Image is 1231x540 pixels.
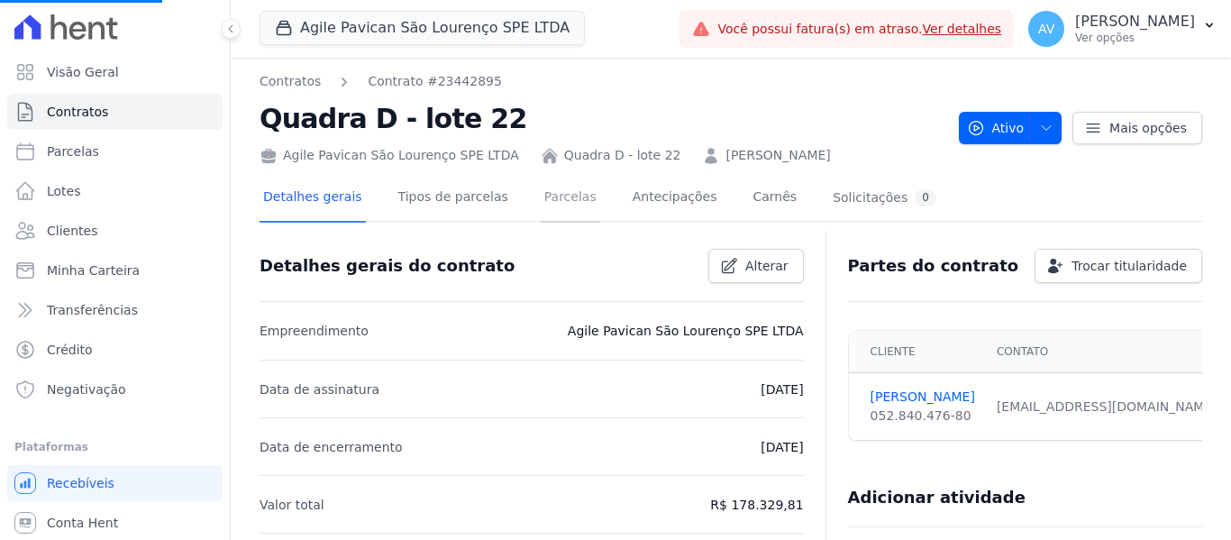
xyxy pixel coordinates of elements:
[7,465,223,501] a: Recebíveis
[1014,4,1231,54] button: AV [PERSON_NAME] Ver opções
[568,320,804,342] p: Agile Pavican São Lourenço SPE LTDA
[541,175,600,223] a: Parcelas
[7,133,223,169] a: Parcelas
[260,494,324,516] p: Valor total
[7,292,223,328] a: Transferências
[710,494,803,516] p: R$ 178.329,81
[1038,23,1054,35] span: AV
[47,514,118,532] span: Conta Hent
[260,146,519,165] div: Agile Pavican São Lourenço SPE LTDA
[47,474,114,492] span: Recebíveis
[1075,13,1195,31] p: [PERSON_NAME]
[1109,119,1187,137] span: Mais opções
[47,380,126,398] span: Negativação
[848,255,1019,277] h3: Partes do contrato
[848,487,1026,508] h3: Adicionar atividade
[725,146,830,165] a: [PERSON_NAME]
[717,20,1001,39] span: Você possui fatura(s) em atraso.
[829,175,940,223] a: Solicitações0
[7,371,223,407] a: Negativação
[260,72,502,91] nav: Breadcrumb
[260,72,944,91] nav: Breadcrumb
[368,72,502,91] a: Contrato #23442895
[849,331,986,373] th: Cliente
[7,54,223,90] a: Visão Geral
[833,189,936,206] div: Solicitações
[749,175,800,223] a: Carnês
[47,142,99,160] span: Parcelas
[629,175,721,223] a: Antecipações
[260,72,321,91] a: Contratos
[871,388,975,407] a: [PERSON_NAME]
[395,175,512,223] a: Tipos de parcelas
[959,112,1062,144] button: Ativo
[7,94,223,130] a: Contratos
[14,436,215,458] div: Plataformas
[260,436,403,458] p: Data de encerramento
[7,173,223,209] a: Lotes
[923,22,1002,36] a: Ver detalhes
[260,175,366,223] a: Detalhes gerais
[745,257,789,275] span: Alterar
[761,379,803,400] p: [DATE]
[47,301,138,319] span: Transferências
[967,112,1025,144] span: Ativo
[260,98,944,139] h2: Quadra D - lote 22
[915,189,936,206] div: 0
[47,341,93,359] span: Crédito
[47,103,108,121] span: Contratos
[260,255,515,277] h3: Detalhes gerais do contrato
[1071,257,1187,275] span: Trocar titularidade
[7,213,223,249] a: Clientes
[260,379,379,400] p: Data de assinatura
[47,182,81,200] span: Lotes
[871,407,975,426] div: 052.840.476-80
[7,332,223,368] a: Crédito
[761,436,803,458] p: [DATE]
[7,252,223,288] a: Minha Carteira
[1035,249,1202,283] a: Trocar titularidade
[1072,112,1202,144] a: Mais opções
[47,261,140,279] span: Minha Carteira
[47,63,119,81] span: Visão Geral
[564,146,681,165] a: Quadra D - lote 22
[260,320,369,342] p: Empreendimento
[708,249,804,283] a: Alterar
[47,222,97,240] span: Clientes
[260,11,585,45] button: Agile Pavican São Lourenço SPE LTDA
[1075,31,1195,45] p: Ver opções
